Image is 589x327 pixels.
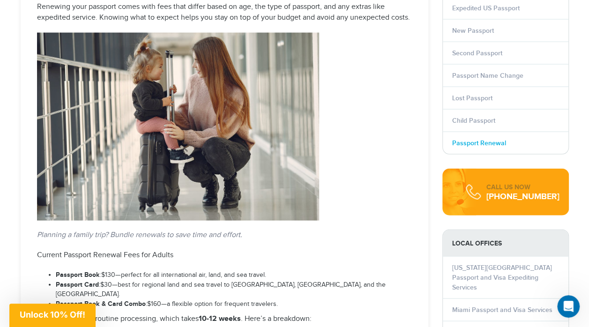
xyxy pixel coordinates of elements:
[9,304,96,327] div: Unlock 10% Off!
[56,300,147,308] span: :
[56,281,99,289] strong: Passport Card
[452,264,552,291] a: [US_STATE][GEOGRAPHIC_DATA] Passport and Visa Expediting Services
[37,33,319,221] img: AD_4nXdsgf3YciE9J0R5jGwsZCuBKCHNLsOarz7s8eVAJuOaIG82V0cQocjrMWmgpophP_I-V8uAtDClsgfqu-ue8YgA4cw51...
[56,280,412,299] li: $30—best for regional land and sea travel to [GEOGRAPHIC_DATA], [GEOGRAPHIC_DATA], and the [GEOGR...
[452,49,502,57] a: Second Passport
[452,27,494,35] a: New Passport
[452,72,523,80] a: Passport Name Change
[452,139,506,147] a: Passport Renewal
[56,281,100,289] span: :
[56,271,101,279] span: :
[56,299,412,309] li: $160—a flexible option for frequent travelers.
[486,183,559,192] div: CALL US NOW
[56,271,100,279] strong: Passport Book
[20,310,85,320] span: Unlock 10% Off!
[56,270,412,280] li: $130—perfect for all international air, land, and sea travel.
[452,94,492,102] a: Lost Passport
[37,230,242,239] em: Planning a family trip? Bundle renewals to save time and effort.
[443,230,568,257] strong: LOCAL OFFICES
[37,314,412,325] p: . Here’s a breakdown:
[452,4,520,12] a: Expedited US Passport
[37,314,199,323] span: These fees cover routine processing, which takes
[557,295,580,318] iframe: Intercom live chat
[452,117,495,125] a: Child Passport
[199,314,241,323] strong: 10-12 weeks
[56,300,146,308] strong: Passport Book & Card Combo
[37,2,410,22] span: Renewing your passport comes with fees that differ based on age, the type of passport, and any ex...
[37,251,173,260] span: Current Passport Renewal Fees for Adults
[486,192,559,201] div: [PHONE_NUMBER]
[452,306,552,314] a: Miami Passport and Visa Services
